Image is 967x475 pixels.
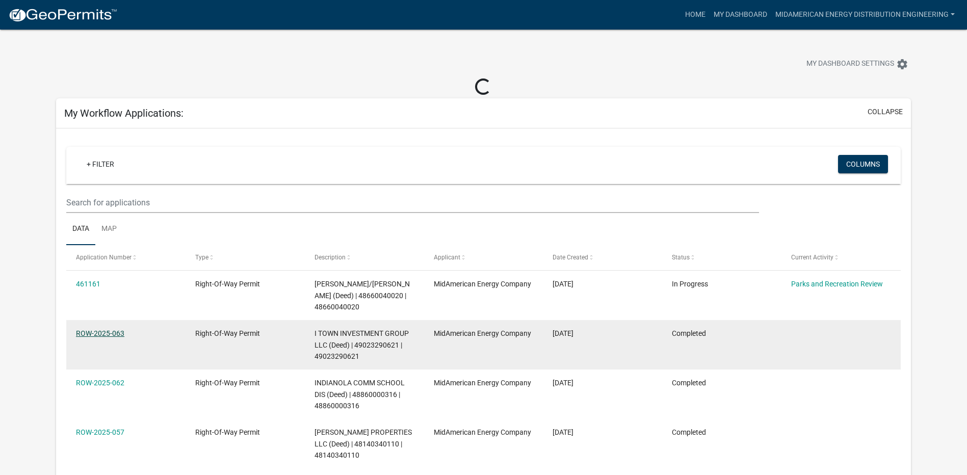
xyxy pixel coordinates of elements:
[195,254,208,261] span: Type
[672,428,706,436] span: Completed
[434,280,531,288] span: MidAmerican Energy Company
[66,213,95,246] a: Data
[553,254,588,261] span: Date Created
[896,58,908,70] i: settings
[315,428,412,460] span: DOERING PROPERTIES LLC (Deed) | 48140340110 | 48140340110
[315,329,409,361] span: I TOWN INVESTMENT GROUP LLC (Deed) | 49023290621 | 49023290621
[434,379,531,387] span: MidAmerican Energy Company
[195,280,260,288] span: Right-Of-Way Permit
[798,54,917,74] button: My Dashboard Settingssettings
[66,245,186,270] datatable-header-cell: Application Number
[553,379,573,387] span: 07/21/2025
[838,155,888,173] button: Columns
[424,245,543,270] datatable-header-cell: Applicant
[672,254,690,261] span: Status
[195,329,260,337] span: Right-Of-Way Permit
[672,280,708,288] span: In Progress
[315,254,346,261] span: Description
[434,329,531,337] span: MidAmerican Energy Company
[315,280,410,311] span: CLARK, BRENDA/JAY (Deed) | 48660040020 | 48660040020
[76,329,124,337] a: ROW-2025-063
[95,213,123,246] a: Map
[553,280,573,288] span: 08/08/2025
[195,379,260,387] span: Right-Of-Way Permit
[64,107,184,119] h5: My Workflow Applications:
[305,245,424,270] datatable-header-cell: Description
[434,428,531,436] span: MidAmerican Energy Company
[672,379,706,387] span: Completed
[76,280,100,288] a: 461161
[76,428,124,436] a: ROW-2025-057
[710,5,771,24] a: My Dashboard
[771,5,959,24] a: MidAmerican Energy Distribution Engineering
[79,155,122,173] a: + Filter
[781,245,901,270] datatable-header-cell: Current Activity
[434,254,460,261] span: Applicant
[681,5,710,24] a: Home
[315,379,405,410] span: INDIANOLA COMM SCHOOL DIS (Deed) | 48860000316 | 48860000316
[672,329,706,337] span: Completed
[543,245,662,270] datatable-header-cell: Date Created
[66,192,759,213] input: Search for applications
[806,58,894,70] span: My Dashboard Settings
[553,428,573,436] span: 06/02/2025
[868,107,903,117] button: collapse
[791,280,883,288] a: Parks and Recreation Review
[791,254,833,261] span: Current Activity
[76,254,132,261] span: Application Number
[186,245,305,270] datatable-header-cell: Type
[195,428,260,436] span: Right-Of-Way Permit
[553,329,573,337] span: 07/31/2025
[76,379,124,387] a: ROW-2025-062
[662,245,781,270] datatable-header-cell: Status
